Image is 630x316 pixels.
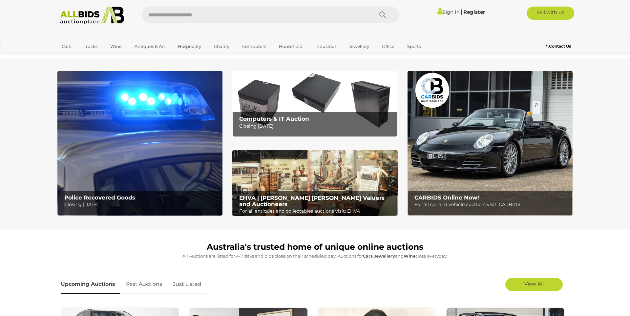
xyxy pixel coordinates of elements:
img: Allbids.com.au [56,7,128,25]
p: Closing [DATE] [64,200,219,209]
a: Antiques & Art [130,41,169,52]
a: Sell with us [527,7,574,20]
p: Closing [DATE] [239,122,394,130]
p: For all antiques and collectables auctions visit: EHVA [239,207,394,215]
a: Office [378,41,399,52]
b: Contact Us [546,44,571,49]
strong: Jewellery [374,253,395,259]
button: Search [367,7,399,23]
a: Trucks [79,41,102,52]
a: Computers [238,41,270,52]
a: Hospitality [174,41,205,52]
a: Sign In [437,9,460,15]
strong: Wine [404,253,415,259]
a: Just Listed [168,275,206,294]
span: | [461,8,462,15]
a: Police Recovered Goods Police Recovered Goods Closing [DATE] [57,71,222,216]
b: Computers & IT Auction [239,116,309,122]
img: CARBIDS Online Now! [408,71,573,216]
a: Industrial [311,41,340,52]
a: View All [505,278,563,291]
a: EHVA | Evans Hastings Valuers and Auctioneers EHVA | [PERSON_NAME] [PERSON_NAME] Valuers and Auct... [232,150,397,217]
a: Cars [57,41,75,52]
a: Wine [106,41,126,52]
a: Household [275,41,307,52]
p: For all car and vehicle auctions visit: CARBIDS! [414,200,569,209]
span: View All [524,281,544,287]
img: Computers & IT Auction [232,71,397,137]
a: Register [463,9,485,15]
img: Police Recovered Goods [57,71,222,216]
a: Contact Us [546,43,573,50]
b: Police Recovered Goods [64,194,135,201]
p: All Auctions are listed for 4-7 days and bids close on their scheduled day. Auctions for , and cl... [61,252,569,260]
a: Past Auctions [121,275,167,294]
a: [GEOGRAPHIC_DATA] [57,52,113,63]
b: EHVA | [PERSON_NAME] [PERSON_NAME] Valuers and Auctioneers [239,195,385,207]
strong: Cars [363,253,373,259]
a: Computers & IT Auction Computers & IT Auction Closing [DATE] [232,71,397,137]
a: Charity [210,41,234,52]
a: Sports [403,41,425,52]
a: Upcoming Auctions [61,275,120,294]
b: CARBIDS Online Now! [414,194,479,201]
h1: Australia's trusted home of unique online auctions [61,242,569,252]
img: EHVA | Evans Hastings Valuers and Auctioneers [232,150,397,217]
a: Jewellery [345,41,373,52]
a: CARBIDS Online Now! CARBIDS Online Now! For all car and vehicle auctions visit: CARBIDS! [408,71,573,216]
